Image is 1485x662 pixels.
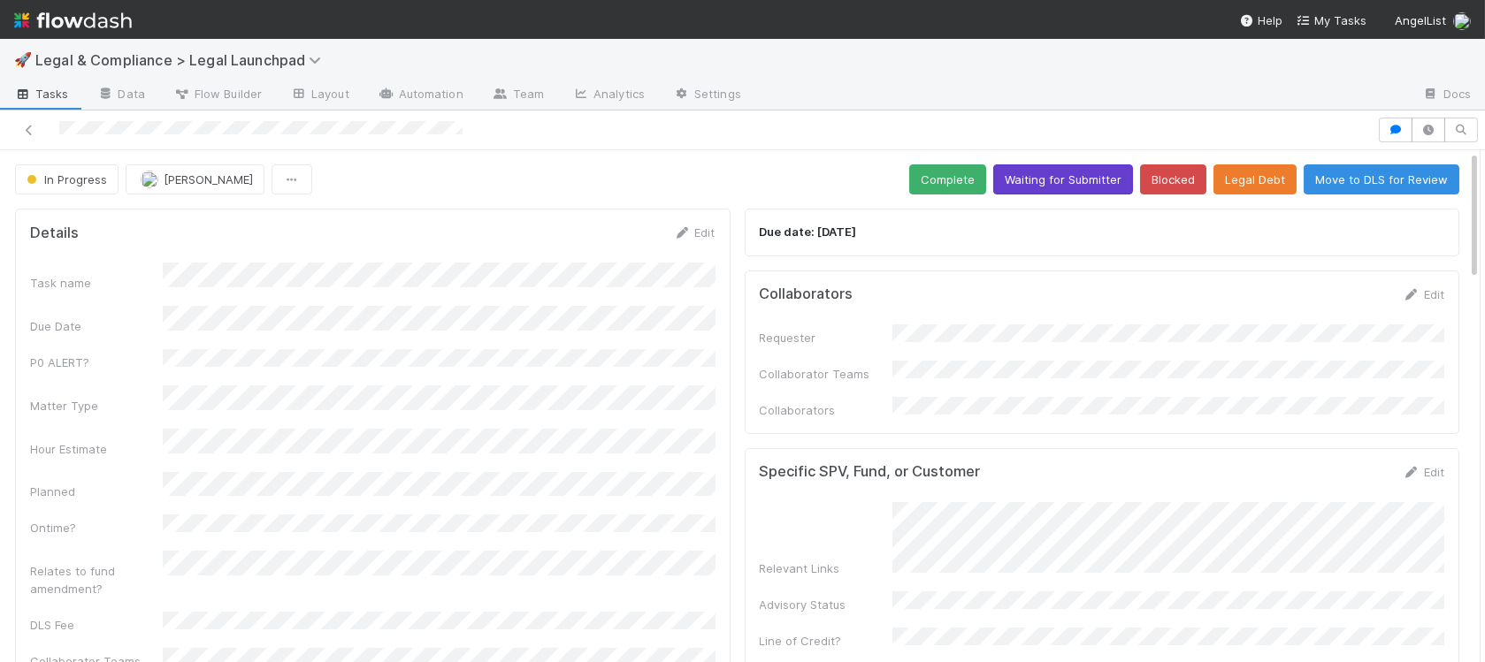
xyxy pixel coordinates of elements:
[164,172,253,186] span: [PERSON_NAME]
[14,5,132,35] img: logo-inverted-e16ddd16eac7371096b0.svg
[364,81,478,110] a: Automation
[276,81,364,110] a: Layout
[1453,12,1471,30] img: avatar_b5be9b1b-4537-4870-b8e7-50cc2287641b.png
[760,401,892,419] div: Collaborators
[35,51,330,69] span: Legal & Compliance > Legal Launchpad
[558,81,659,110] a: Analytics
[760,559,892,577] div: Relevant Links
[760,463,981,481] h5: Specific SPV, Fund, or Customer
[30,562,163,597] div: Relates to fund amendment?
[760,632,892,650] div: Line of Credit?
[909,164,986,194] button: Complete
[23,172,107,186] span: In Progress
[760,224,857,239] strong: Due date: [DATE]
[1408,81,1485,110] a: Docs
[993,164,1133,194] button: Waiting for Submitter
[30,224,79,242] h5: Details
[760,285,853,303] h5: Collaborators
[478,81,558,110] a: Team
[15,164,119,194] button: In Progress
[30,519,163,536] div: Ontime?
[30,616,163,634] div: DLS Fee
[1403,287,1444,301] a: Edit
[1240,11,1282,29] div: Help
[674,225,716,240] a: Edit
[14,85,69,103] span: Tasks
[30,483,163,500] div: Planned
[659,81,755,110] a: Settings
[30,317,163,335] div: Due Date
[30,354,163,371] div: P0 ALERT?
[30,274,163,292] div: Task name
[760,329,892,346] div: Requester
[760,365,892,383] div: Collaborator Teams
[1403,465,1444,479] a: Edit
[159,81,276,110] a: Flow Builder
[141,171,158,188] img: avatar_b5be9b1b-4537-4870-b8e7-50cc2287641b.png
[14,52,32,67] span: 🚀
[126,164,264,194] button: [PERSON_NAME]
[1297,11,1366,29] a: My Tasks
[1304,164,1459,194] button: Move to DLS for Review
[1297,13,1366,27] span: My Tasks
[1140,164,1206,194] button: Blocked
[30,440,163,458] div: Hour Estimate
[173,85,262,103] span: Flow Builder
[1395,13,1446,27] span: AngelList
[83,81,159,110] a: Data
[760,596,892,613] div: Advisory Status
[30,397,163,415] div: Matter Type
[1213,164,1297,194] button: Legal Debt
